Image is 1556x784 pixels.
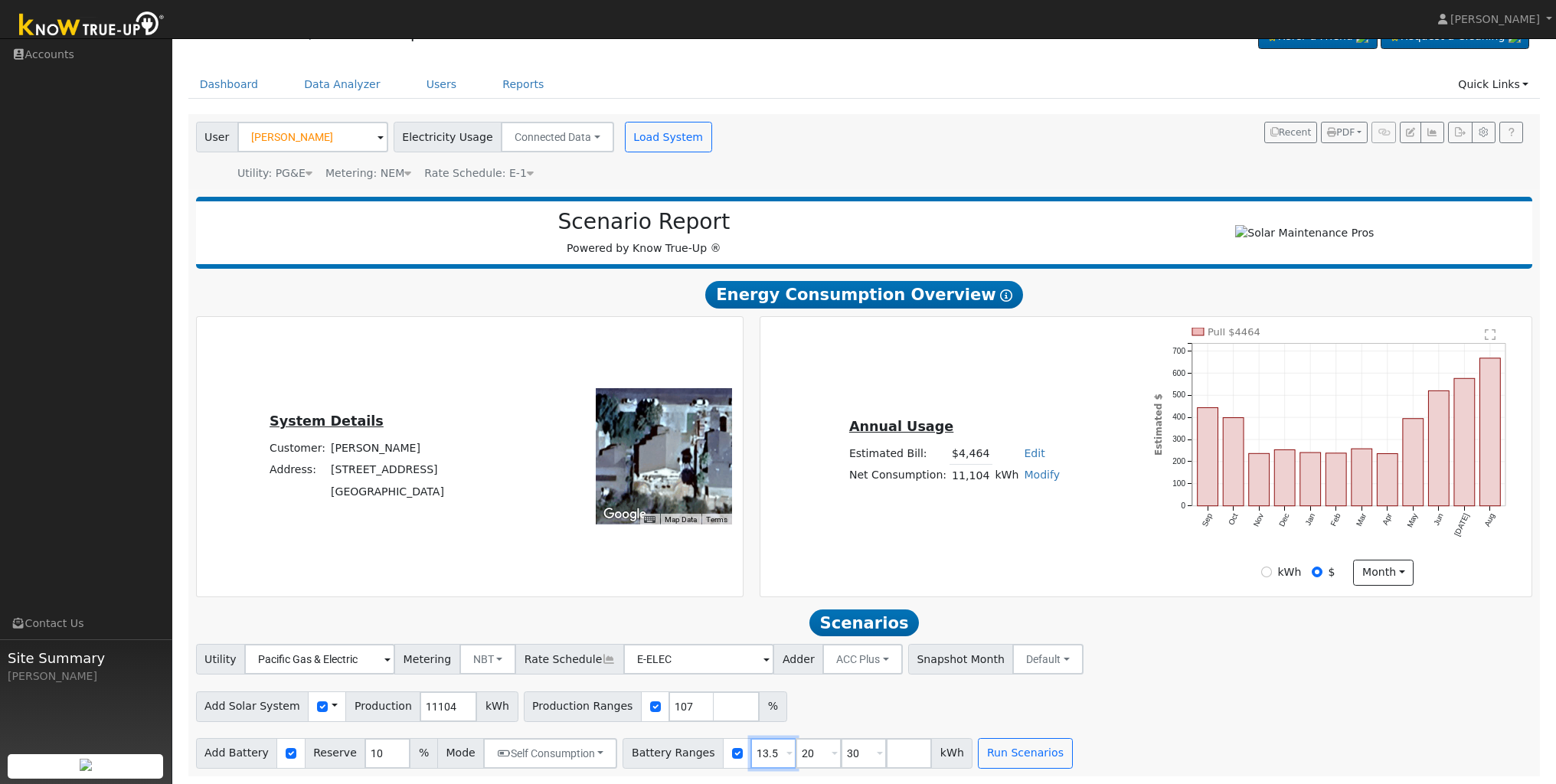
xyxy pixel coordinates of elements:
[476,691,518,722] span: kWh
[1172,479,1185,488] text: 100
[1355,511,1368,528] text: Mar
[1327,127,1355,138] span: PDF
[237,165,312,181] div: Utility: PG&E
[644,514,655,525] button: Keyboard shortcuts
[1472,122,1496,143] button: Settings
[1321,122,1368,143] button: PDF
[600,505,650,524] a: Open this area in Google Maps (opens a new window)
[188,70,270,99] a: Dashboard
[1450,13,1540,25] span: [PERSON_NAME]
[625,122,712,152] button: Load System
[244,644,395,675] input: Select a Utility
[1012,644,1084,675] button: Default
[1300,452,1321,506] rect: onclick=""
[1420,122,1444,143] button: Multi-Series Graph
[204,209,1085,256] div: Powered by Know True-Up ®
[8,648,164,668] span: Site Summary
[196,691,309,722] span: Add Solar System
[1381,511,1394,526] text: Apr
[394,122,502,152] span: Electricity Usage
[459,644,517,675] button: NBT
[196,644,246,675] span: Utility
[328,459,446,481] td: [STREET_ADDRESS]
[600,505,650,524] img: Google
[1277,564,1301,580] label: kWh
[1000,289,1012,302] i: Show Help
[1235,225,1374,241] img: Solar Maintenance Pros
[1172,457,1185,465] text: 200
[1453,511,1470,537] text: [DATE]
[1172,369,1185,377] text: 600
[1252,512,1265,528] text: Nov
[1153,394,1164,456] text: Estimated $
[1223,418,1244,506] rect: onclick=""
[822,644,903,675] button: ACC Plus
[267,438,329,459] td: Customer:
[424,167,534,179] span: Alias: HE1
[237,122,388,152] input: Select a User
[319,24,442,42] a: Scenario Report
[1024,469,1060,481] a: Modify
[410,738,437,769] span: %
[11,8,172,43] img: Know True-Up
[706,515,727,524] a: Terms (opens in new tab)
[1024,447,1044,459] a: Edit
[1499,122,1523,143] a: Help Link
[1454,378,1475,505] rect: onclick=""
[1264,122,1318,143] button: Recent
[623,738,724,769] span: Battery Ranges
[328,481,446,502] td: [GEOGRAPHIC_DATA]
[305,738,366,769] span: Reserve
[1329,511,1342,528] text: Feb
[270,413,384,429] u: System Details
[415,70,469,99] a: Users
[1249,453,1270,505] rect: onclick=""
[437,738,484,769] span: Mode
[1485,328,1496,341] text: 
[515,644,624,675] span: Rate Schedule
[1378,454,1398,506] rect: onclick=""
[1172,347,1185,355] text: 700
[211,209,1077,235] h2: Scenario Report
[1172,435,1185,443] text: 300
[524,691,642,722] span: Production Ranges
[809,609,919,637] span: Scenarios
[773,644,823,675] span: Adder
[1277,512,1290,528] text: Dec
[491,70,555,99] a: Reports
[931,738,972,769] span: kWh
[846,465,949,487] td: Net Consumption:
[80,759,92,771] img: retrieve
[1480,358,1501,506] rect: onclick=""
[1352,449,1372,506] rect: onclick=""
[1429,390,1450,505] rect: onclick=""
[1353,560,1414,586] button: month
[1446,70,1540,99] a: Quick Links
[1483,512,1496,528] text: Aug
[759,691,786,722] span: %
[1403,419,1424,506] rect: onclick=""
[501,122,614,152] button: Connected Data
[1400,122,1421,143] button: Edit User
[1406,512,1420,529] text: May
[846,443,949,465] td: Estimated Bill:
[196,738,278,769] span: Add Battery
[394,644,460,675] span: Metering
[345,691,420,722] span: Production
[1182,501,1186,510] text: 0
[8,668,164,684] div: [PERSON_NAME]
[325,165,411,181] div: Metering: NEM
[623,644,774,675] input: Select a Rate Schedule
[1312,567,1322,577] input: $
[1172,413,1185,421] text: 400
[1329,564,1335,580] label: $
[1198,408,1218,506] rect: onclick=""
[1201,511,1214,528] text: Sep
[978,738,1072,769] button: Run Scenarios
[908,644,1014,675] span: Snapshot Month
[705,281,1022,309] span: Energy Consumption Overview
[1448,122,1472,143] button: Export Interval Data
[950,443,992,465] td: $4,464
[1326,453,1347,506] rect: onclick=""
[1304,512,1317,527] text: Jan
